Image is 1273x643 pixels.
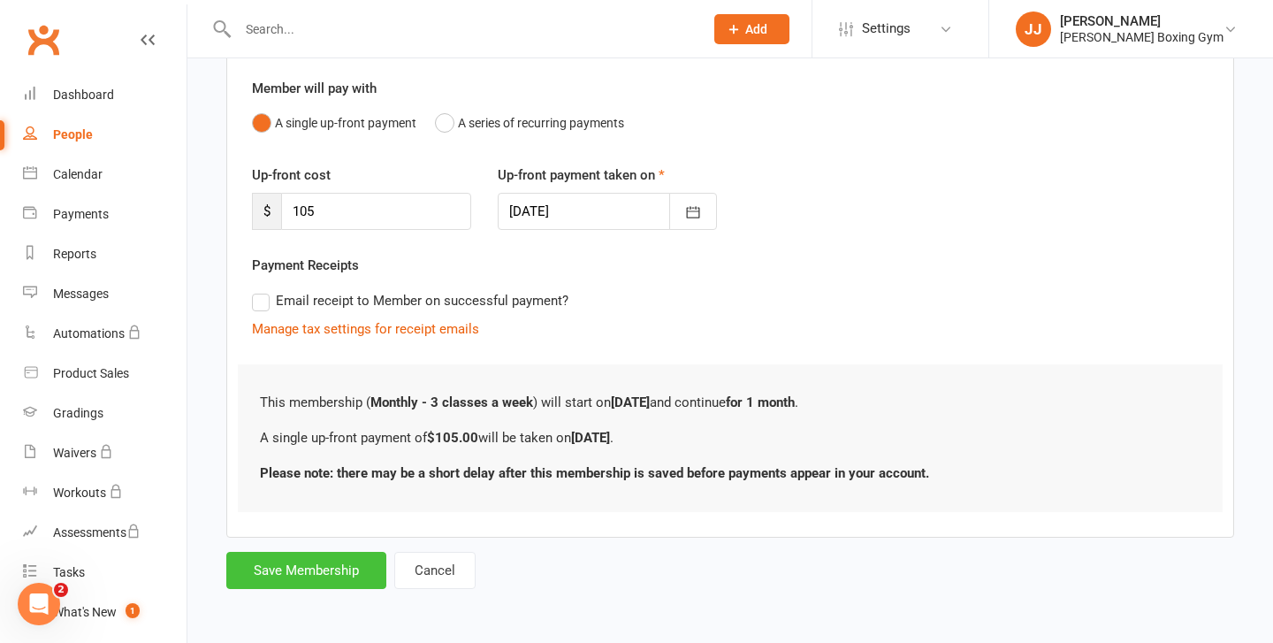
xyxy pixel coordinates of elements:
a: Automations [23,314,187,354]
div: Waivers [53,446,96,460]
div: People [53,127,93,142]
b: for 1 month [726,394,795,410]
b: $105.00 [427,430,478,446]
a: Workouts [23,473,187,513]
label: Up-front cost [252,165,331,186]
div: What's New [53,605,117,619]
div: JJ [1016,11,1051,47]
div: Messages [53,287,109,301]
b: [DATE] [571,430,610,446]
span: 1 [126,603,140,618]
a: Calendar [23,155,187,195]
b: Please note: there may be a short delay after this membership is saved before payments appear in ... [260,465,929,481]
div: Dashboard [53,88,114,102]
a: Messages [23,274,187,314]
div: Workouts [53,486,106,500]
button: Add [714,14,789,44]
div: Gradings [53,406,103,420]
a: What's New1 [23,593,187,632]
a: People [23,115,187,155]
a: Clubworx [21,18,65,62]
a: Assessments [23,513,187,553]
a: Reports [23,234,187,274]
button: A series of recurring payments [435,106,624,140]
div: Reports [53,247,96,261]
label: Email receipt to Member on successful payment? [252,290,568,311]
label: Member will pay with [252,78,377,99]
span: Add [745,22,767,36]
p: This membership ( ) will start on and continue . [260,392,1201,413]
div: Assessments [53,525,141,540]
a: Tasks [23,553,187,593]
span: 2 [54,583,68,597]
button: Cancel [394,552,476,589]
span: $ [252,193,281,230]
a: Dashboard [23,75,187,115]
b: [DATE] [611,394,650,410]
input: Search... [232,17,691,42]
a: Manage tax settings for receipt emails [252,321,479,337]
a: Gradings [23,394,187,433]
a: Waivers [23,433,187,473]
b: Monthly - 3 classes a week [370,394,533,410]
span: Settings [862,9,911,49]
iframe: Intercom live chat [18,583,60,625]
label: Up-front payment taken on [498,165,665,186]
div: Product Sales [53,366,129,380]
button: Save Membership [226,552,386,589]
div: Tasks [53,565,85,579]
div: [PERSON_NAME] [1060,13,1223,29]
div: [PERSON_NAME] Boxing Gym [1060,29,1223,45]
button: A single up-front payment [252,106,416,140]
label: Payment Receipts [252,255,359,276]
div: Automations [53,326,125,341]
div: Calendar [53,167,103,181]
div: Payments [53,207,109,221]
a: Payments [23,195,187,234]
p: A single up-front payment of will be taken on . [260,427,1201,448]
a: Product Sales [23,354,187,394]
